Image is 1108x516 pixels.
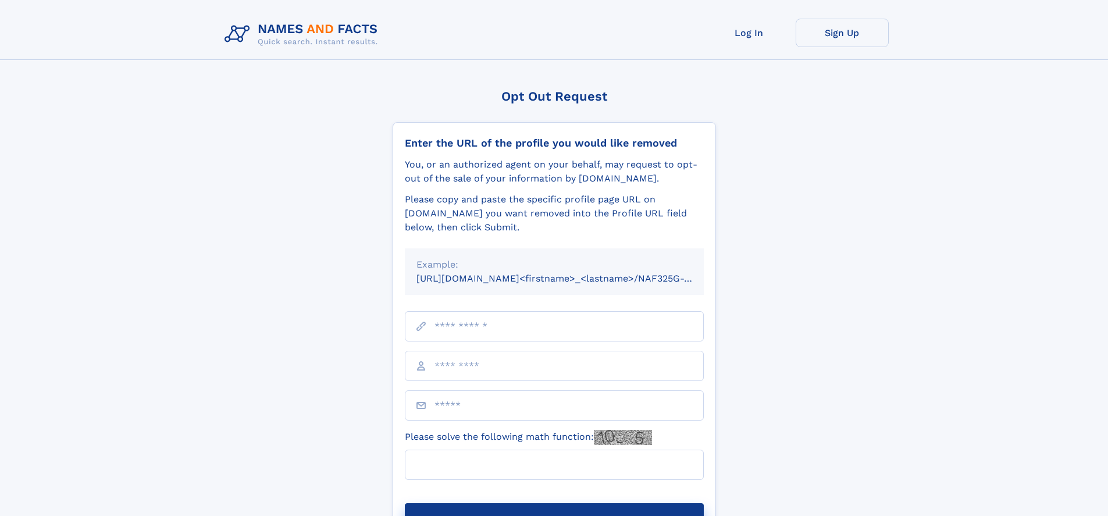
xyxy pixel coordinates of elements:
[416,258,692,272] div: Example:
[796,19,889,47] a: Sign Up
[703,19,796,47] a: Log In
[405,137,704,150] div: Enter the URL of the profile you would like removed
[405,193,704,234] div: Please copy and paste the specific profile page URL on [DOMAIN_NAME] you want removed into the Pr...
[405,158,704,186] div: You, or an authorized agent on your behalf, may request to opt-out of the sale of your informatio...
[220,19,387,50] img: Logo Names and Facts
[416,273,726,284] small: [URL][DOMAIN_NAME]<firstname>_<lastname>/NAF325G-xxxxxxxx
[393,89,716,104] div: Opt Out Request
[405,430,652,445] label: Please solve the following math function:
